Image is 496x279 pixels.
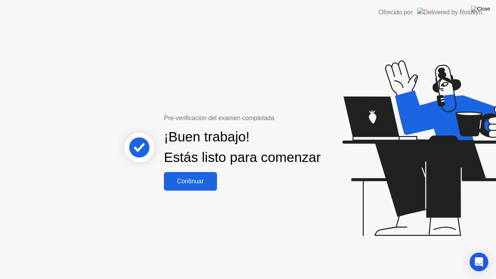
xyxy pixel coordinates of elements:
[417,8,482,17] img: Delivered by Rosalyn
[379,8,413,17] div: Ofrecido por
[470,253,488,271] div: Open Intercom Messenger
[164,172,217,191] button: Continuar
[471,6,490,12] img: Close
[164,114,324,123] div: Pre-verificación del examen completada
[166,178,215,185] div: Continuar
[164,127,321,168] div: ¡Buen trabajo! Estás listo para comenzar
